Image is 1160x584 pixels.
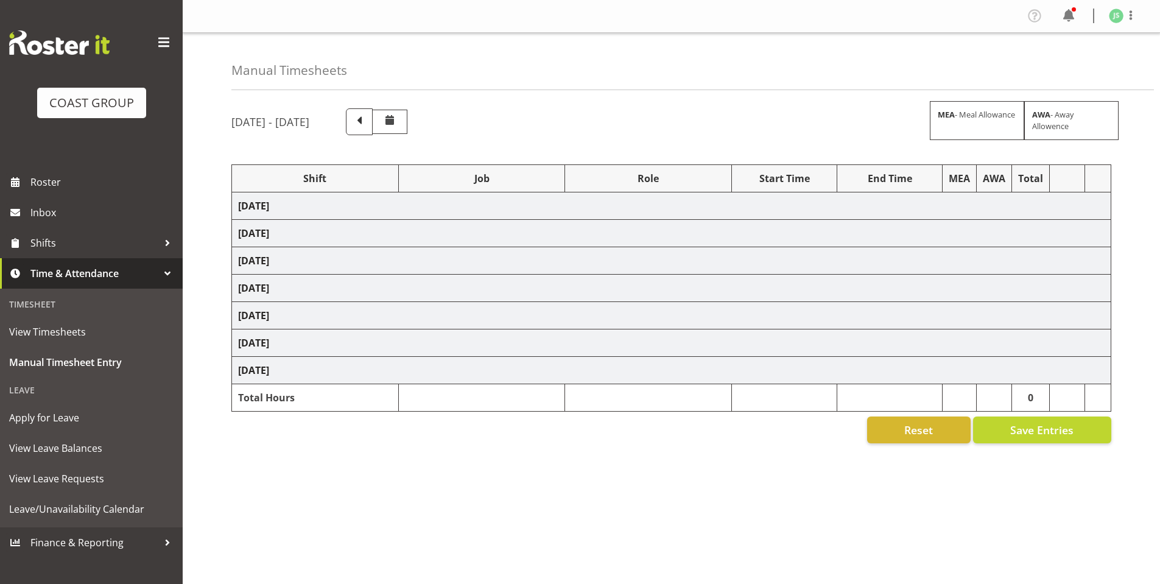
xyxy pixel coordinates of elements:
div: COAST GROUP [49,94,134,112]
span: Roster [30,173,177,191]
td: [DATE] [232,220,1111,247]
td: [DATE] [232,275,1111,302]
div: AWA [983,171,1005,186]
div: End Time [843,171,936,186]
td: [DATE] [232,357,1111,384]
span: Apply for Leave [9,409,174,427]
span: View Leave Requests [9,470,174,488]
a: Apply for Leave [3,403,180,433]
span: Save Entries [1010,422,1074,438]
strong: AWA [1032,109,1050,120]
div: Role [571,171,725,186]
img: john-sharpe1182.jpg [1109,9,1123,23]
a: View Leave Balances [3,433,180,463]
div: MEA [949,171,970,186]
span: Reset [904,422,933,438]
div: Leave [3,378,180,403]
div: Start Time [738,171,831,186]
strong: MEA [938,109,955,120]
span: Inbox [30,203,177,222]
h4: Manual Timesheets [231,63,347,77]
a: View Leave Requests [3,463,180,494]
td: [DATE] [232,329,1111,357]
a: Leave/Unavailability Calendar [3,494,180,524]
td: Total Hours [232,384,399,412]
span: Time & Attendance [30,264,158,283]
span: Leave/Unavailability Calendar [9,500,174,518]
div: - Meal Allowance [930,101,1024,140]
td: [DATE] [232,302,1111,329]
div: Timesheet [3,292,180,317]
td: [DATE] [232,247,1111,275]
span: Shifts [30,234,158,252]
img: Rosterit website logo [9,30,110,55]
div: Shift [238,171,392,186]
a: Manual Timesheet Entry [3,347,180,378]
div: Job [405,171,559,186]
a: View Timesheets [3,317,180,347]
span: Manual Timesheet Entry [9,353,174,371]
button: Save Entries [973,417,1111,443]
td: 0 [1012,384,1050,412]
span: View Leave Balances [9,439,174,457]
h5: [DATE] - [DATE] [231,115,309,128]
td: [DATE] [232,192,1111,220]
div: Total [1018,171,1043,186]
span: Finance & Reporting [30,533,158,552]
span: View Timesheets [9,323,174,341]
div: - Away Allowence [1024,101,1119,140]
button: Reset [867,417,971,443]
